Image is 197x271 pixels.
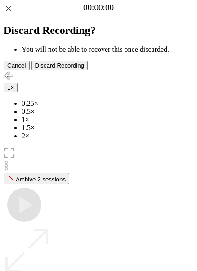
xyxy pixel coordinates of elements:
button: Cancel [4,61,30,70]
li: 2× [22,132,193,140]
button: 1× [4,83,18,92]
li: You will not be able to recover this once discarded. [22,45,193,54]
li: 1× [22,116,193,124]
span: 1 [7,84,10,91]
li: 0.25× [22,99,193,108]
div: Archive 2 sessions [7,174,66,183]
li: 1.5× [22,124,193,132]
a: 00:00:00 [83,3,114,13]
li: 0.5× [22,108,193,116]
h2: Discard Recording? [4,24,193,36]
button: Discard Recording [31,61,88,70]
button: Archive 2 sessions [4,173,69,184]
